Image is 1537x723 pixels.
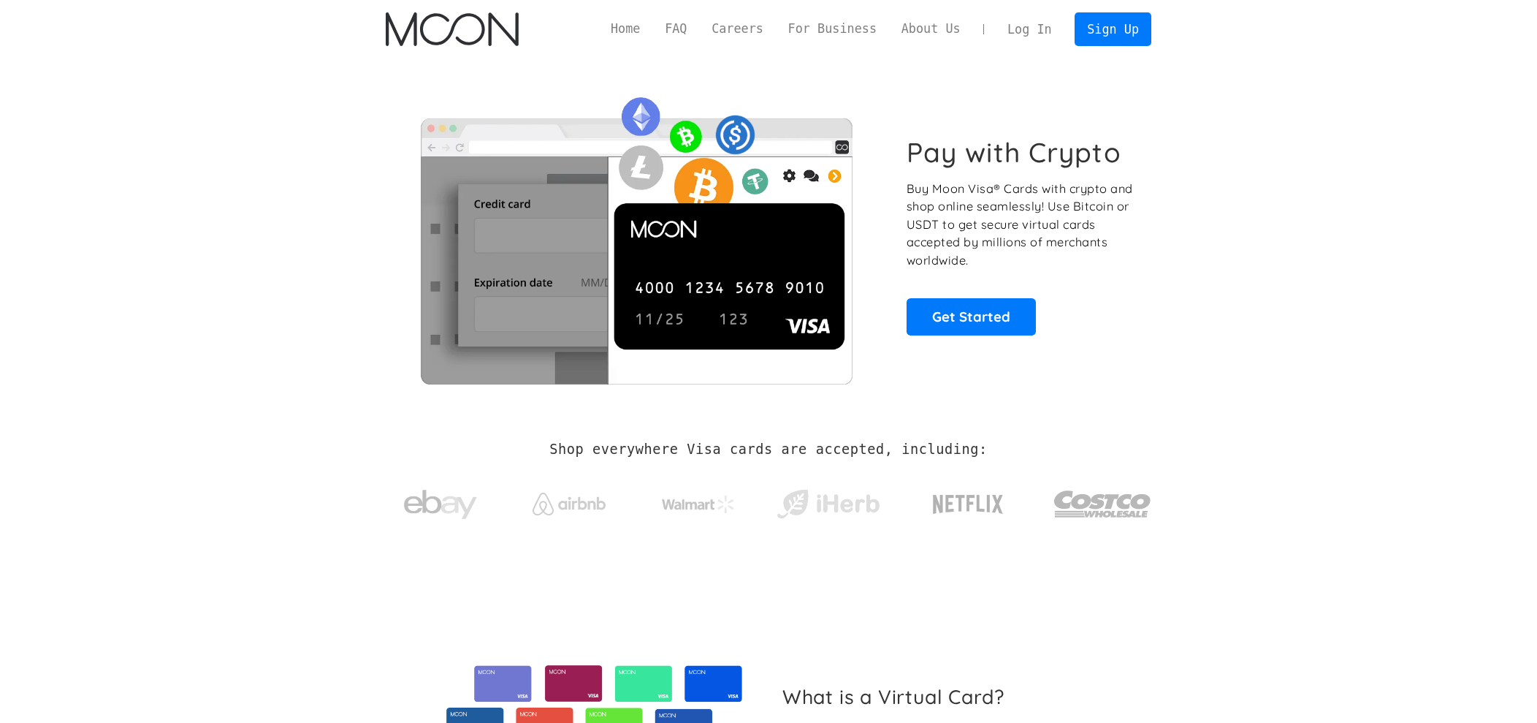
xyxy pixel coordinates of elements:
[404,482,477,528] img: ebay
[782,685,1140,708] h2: What is a Virtual Card?
[644,481,753,521] a: Walmart
[931,486,1004,523] img: Netflix
[598,20,652,38] a: Home
[776,20,889,38] a: For Business
[907,298,1036,335] a: Get Started
[699,20,775,38] a: Careers
[774,485,882,523] img: iHerb
[1053,477,1151,531] img: Costco
[515,478,624,523] a: Airbnb
[995,13,1064,45] a: Log In
[662,496,735,513] img: Walmart
[652,20,699,38] a: FAQ
[1053,462,1151,539] a: Costco
[903,472,1034,530] a: Netflix
[907,180,1135,270] p: Buy Moon Visa® Cards with crypto and shop online seamlessly! Use Bitcoin or USDT to get secure vi...
[386,12,518,46] img: Moon Logo
[386,87,886,384] img: Moon Cards let you spend your crypto anywhere Visa is accepted.
[889,20,973,38] a: About Us
[1075,12,1151,45] a: Sign Up
[907,136,1121,169] h1: Pay with Crypto
[774,471,882,531] a: iHerb
[533,493,606,515] img: Airbnb
[549,442,987,458] h2: Shop everywhere Visa cards are accepted, including:
[386,12,518,46] a: home
[386,467,495,535] a: ebay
